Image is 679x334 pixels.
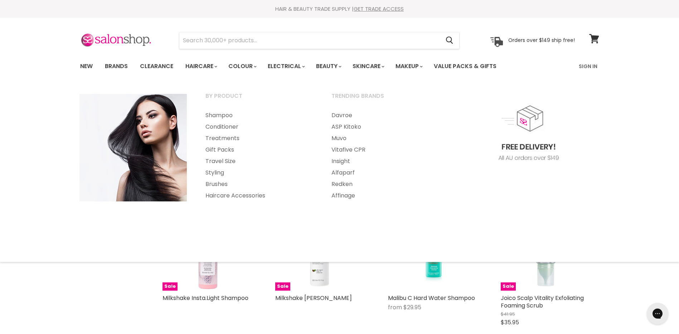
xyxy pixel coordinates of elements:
a: Brands [100,59,133,74]
input: Search [179,32,440,49]
span: $35.95 [501,318,519,326]
form: Product [179,32,460,49]
a: Gift Packs [197,144,321,156]
a: Affinage [322,190,447,201]
iframe: Gorgias live chat messenger [643,300,672,327]
a: Haircare [180,59,222,74]
span: $29.95 [403,303,421,311]
a: Conditioner [197,121,321,133]
a: By Product [197,90,321,108]
a: Joico Scalp Vitality Exfoliating Foaming Scrub [501,294,584,310]
a: Brushes [197,178,321,190]
a: Travel Size [197,156,321,167]
ul: Main menu [75,56,538,77]
span: Sale [163,282,178,291]
a: Vitafive CPR [322,144,447,156]
p: Orders over $149 ship free! [508,37,575,43]
a: Malibu C Hard Water Shampoo [388,294,475,302]
a: Treatments [197,133,321,144]
a: Value Packs & Gifts [428,59,502,74]
ul: Main menu [197,110,321,201]
a: Haircare Accessories [197,190,321,201]
a: Colour [223,59,261,74]
a: Makeup [390,59,427,74]
a: Davroe [322,110,447,121]
a: Clearance [135,59,179,74]
a: Trending Brands [322,90,447,108]
a: Muvo [322,133,447,144]
a: Shampoo [197,110,321,121]
a: Styling [197,167,321,178]
a: Beauty [311,59,346,74]
span: Sale [501,282,516,291]
span: Sale [275,282,290,291]
span: from [388,303,402,311]
button: Search [440,32,459,49]
a: Insight [322,156,447,167]
a: GET TRADE ACCESS [354,5,404,13]
a: Milkshake Insta.Light Shampoo [163,294,248,302]
ul: Main menu [322,110,447,201]
a: Milkshake [PERSON_NAME] [275,294,352,302]
a: New [75,59,98,74]
div: HAIR & BEAUTY TRADE SUPPLY | [71,5,608,13]
a: Alfaparf [322,167,447,178]
a: Skincare [347,59,389,74]
a: Sign In [574,59,602,74]
span: $41.95 [501,311,515,318]
a: ASP Kitoko [322,121,447,133]
a: Redken [322,178,447,190]
a: Electrical [262,59,309,74]
nav: Main [71,56,608,77]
